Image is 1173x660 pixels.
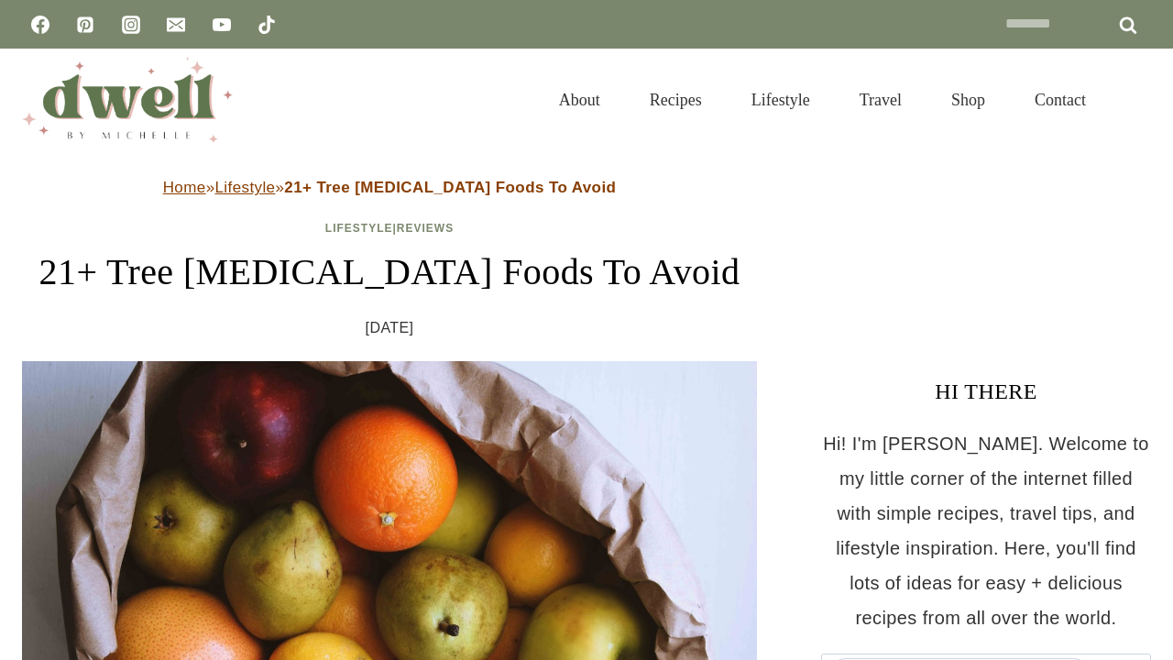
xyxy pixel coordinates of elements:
a: Contact [1010,68,1111,132]
a: Recipes [625,68,727,132]
a: YouTube [203,6,240,43]
a: About [534,68,625,132]
span: | [325,222,454,235]
a: Email [158,6,194,43]
strong: 21+ Tree [MEDICAL_DATA] Foods To Avoid [284,179,616,196]
a: Shop [926,68,1010,132]
a: Lifestyle [727,68,835,132]
h1: 21+ Tree [MEDICAL_DATA] Foods To Avoid [22,245,757,300]
button: View Search Form [1120,84,1151,115]
time: [DATE] [366,314,414,342]
a: Lifestyle [325,222,393,235]
a: Home [163,179,206,196]
a: Facebook [22,6,59,43]
span: » » [163,179,617,196]
img: DWELL by michelle [22,58,233,142]
a: Instagram [113,6,149,43]
a: TikTok [248,6,285,43]
p: Hi! I'm [PERSON_NAME]. Welcome to my little corner of the internet filled with simple recipes, tr... [821,426,1151,635]
h3: HI THERE [821,375,1151,408]
a: Reviews [397,222,454,235]
a: Lifestyle [214,179,275,196]
a: Travel [835,68,926,132]
nav: Primary Navigation [534,68,1111,132]
a: Pinterest [67,6,104,43]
